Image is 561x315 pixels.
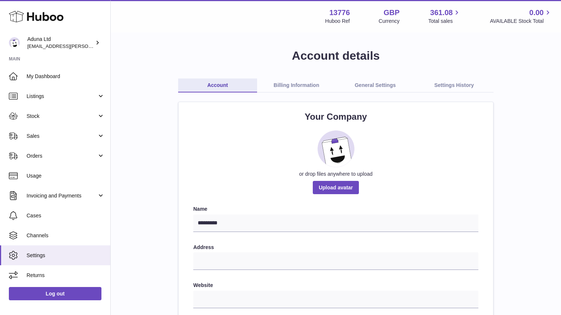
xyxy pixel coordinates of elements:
[325,18,350,25] div: Huboo Ref
[27,36,94,50] div: Aduna Ltd
[27,172,105,179] span: Usage
[27,232,105,239] span: Channels
[193,111,478,123] h2: Your Company
[379,18,400,25] div: Currency
[384,8,399,18] strong: GBP
[257,78,336,92] a: Billing Information
[490,8,552,25] a: 0.00 AVAILABLE Stock Total
[27,133,97,140] span: Sales
[27,272,105,279] span: Returns
[428,18,461,25] span: Total sales
[27,192,97,199] span: Invoicing and Payments
[27,212,105,219] span: Cases
[193,171,478,178] div: or drop files anywhere to upload
[9,37,20,48] img: deborahe.kamara@aduna.com
[193,244,478,251] label: Address
[529,8,544,18] span: 0.00
[193,206,478,213] label: Name
[329,8,350,18] strong: 13776
[178,78,257,92] a: Account
[27,73,105,80] span: My Dashboard
[27,43,187,49] span: [EMAIL_ADDRESS][PERSON_NAME][PERSON_NAME][DOMAIN_NAME]
[313,181,359,194] span: Upload avatar
[318,130,354,167] img: placeholder_image.svg
[415,78,494,92] a: Settings History
[9,287,101,300] a: Log out
[27,93,97,100] span: Listings
[490,18,552,25] span: AVAILABLE Stock Total
[428,8,461,25] a: 361.08 Total sales
[430,8,453,18] span: 361.08
[193,282,478,289] label: Website
[336,78,415,92] a: General Settings
[27,153,97,160] span: Orders
[27,113,97,120] span: Stock
[27,252,105,259] span: Settings
[122,48,549,64] h1: Account details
